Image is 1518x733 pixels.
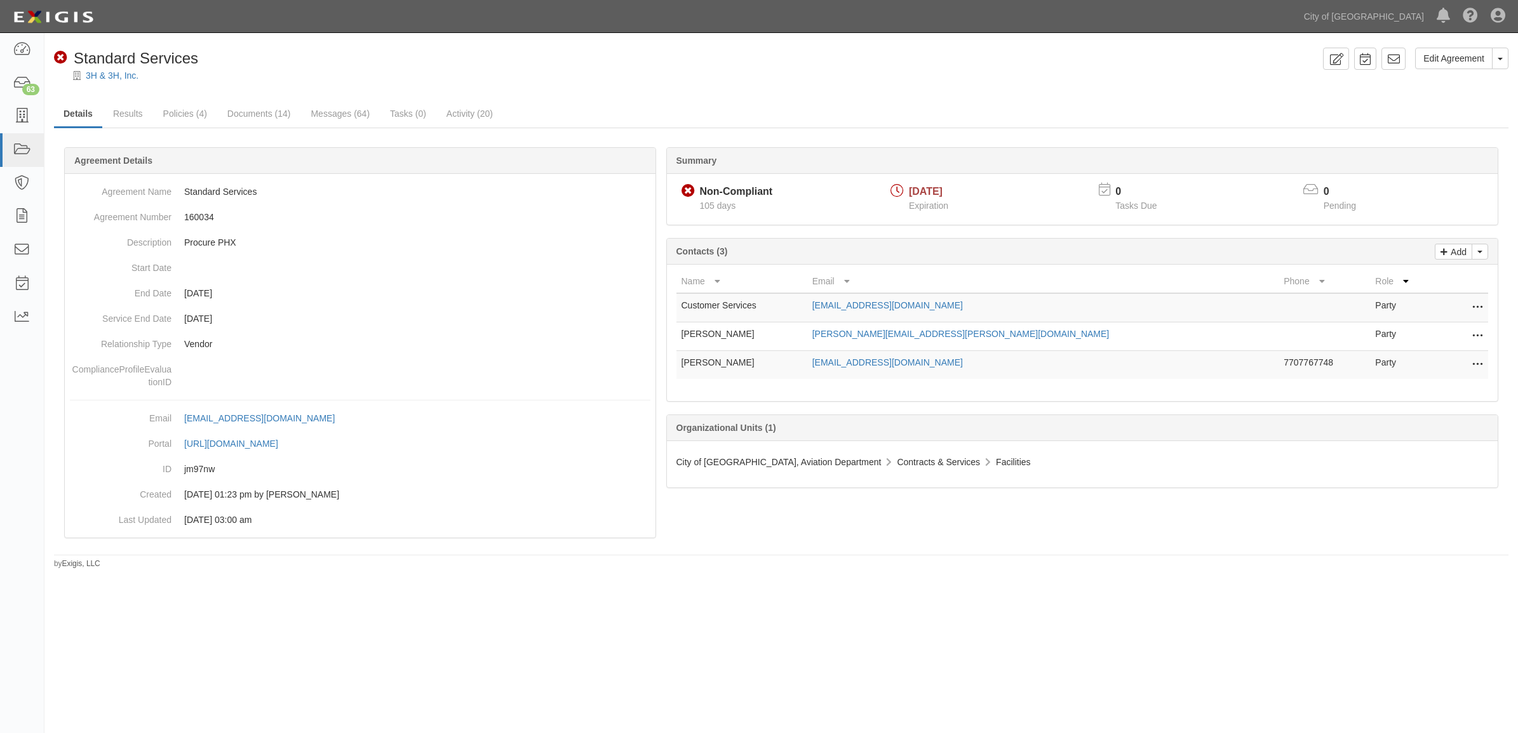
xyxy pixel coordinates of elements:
[1324,201,1356,211] span: Pending
[10,6,97,29] img: logo-5460c22ac91f19d4615b14bd174203de0afe785f0fc80cf4dbbc73dc1793850b.png
[1370,270,1437,293] th: Role
[909,201,948,211] span: Expiration
[700,185,773,199] div: Non-Compliant
[184,236,650,249] p: Procure PHX
[676,423,776,433] b: Organizational Units (1)
[86,70,138,81] a: 3H & 3H, Inc.
[682,185,695,198] i: Non-Compliant
[184,412,335,425] div: [EMAIL_ADDRESS][DOMAIN_NAME]
[70,179,171,198] dt: Agreement Name
[1463,9,1478,24] i: Help Center - Complianz
[897,457,980,467] span: Contracts & Services
[1115,201,1157,211] span: Tasks Due
[70,331,171,350] dt: Relationship Type
[70,281,650,306] dd: [DATE]
[676,155,717,166] b: Summary
[62,559,100,568] a: Exigis, LLC
[218,101,300,126] a: Documents (14)
[54,48,198,69] div: Standard Services
[54,101,102,128] a: Details
[1370,322,1437,351] td: Party
[70,306,171,325] dt: Service End Date
[70,482,650,507] dd: [DATE] 01:23 pm by [PERSON_NAME]
[676,270,807,293] th: Name
[676,351,807,380] td: [PERSON_NAME]
[70,431,171,450] dt: Portal
[70,331,650,357] dd: Vendor
[70,507,650,532] dd: [DATE] 03:00 am
[1435,244,1472,260] a: Add
[1415,48,1493,69] a: Edit Agreement
[807,270,1279,293] th: Email
[1447,244,1467,259] p: Add
[74,155,152,166] b: Agreement Details
[1298,4,1430,29] a: City of [GEOGRAPHIC_DATA]
[1324,185,1372,199] p: 0
[104,101,152,126] a: Results
[70,281,171,300] dt: End Date
[437,101,502,126] a: Activity (20)
[70,255,171,274] dt: Start Date
[812,300,963,310] a: [EMAIL_ADDRESS][DOMAIN_NAME]
[1370,351,1437,380] td: Party
[70,204,650,230] dd: 160034
[70,406,171,425] dt: Email
[54,558,100,569] small: by
[676,457,882,467] span: City of [GEOGRAPHIC_DATA], Aviation Department
[909,186,943,197] span: [DATE]
[74,50,198,67] span: Standard Services
[676,322,807,351] td: [PERSON_NAME]
[1115,185,1172,199] p: 0
[70,507,171,526] dt: Last Updated
[676,293,807,322] td: Customer Services
[70,456,171,475] dt: ID
[1279,270,1370,293] th: Phone
[184,413,349,423] a: [EMAIL_ADDRESS][DOMAIN_NAME]
[70,179,650,204] dd: Standard Services
[70,357,171,388] dt: ComplianceProfileEvaluationID
[154,101,217,126] a: Policies (4)
[70,306,650,331] dd: [DATE]
[1370,293,1437,322] td: Party
[54,51,67,65] i: Non-Compliant
[1279,351,1370,380] td: 7707767748
[676,246,728,256] b: Contacts (3)
[812,329,1110,339] a: [PERSON_NAME][EMAIL_ADDRESS][PERSON_NAME][DOMAIN_NAME]
[70,482,171,501] dt: Created
[184,439,292,449] a: [URL][DOMAIN_NAME]
[996,457,1030,467] span: Facilities
[70,456,650,482] dd: jm97nw
[70,204,171,223] dt: Agreement Number
[70,230,171,249] dt: Description
[700,201,736,211] span: Since 05/28/2025
[301,101,379,126] a: Messages (64)
[380,101,436,126] a: Tasks (0)
[812,357,963,367] a: [EMAIL_ADDRESS][DOMAIN_NAME]
[22,84,39,95] div: 63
